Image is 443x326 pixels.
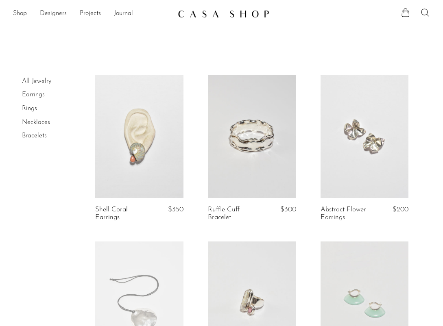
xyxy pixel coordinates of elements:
[22,78,51,85] a: All Jewelry
[114,9,133,19] a: Journal
[13,7,171,21] nav: Desktop navigation
[13,7,171,21] ul: NEW HEADER MENU
[321,206,378,221] a: Abstract Flower Earrings
[393,206,408,213] span: $200
[22,105,37,112] a: Rings
[22,133,47,139] a: Bracelets
[40,9,67,19] a: Designers
[22,91,45,98] a: Earrings
[22,119,50,126] a: Necklaces
[80,9,101,19] a: Projects
[13,9,27,19] a: Shop
[280,206,296,213] span: $300
[95,206,152,221] a: Shell Coral Earrings
[208,206,265,221] a: Ruffle Cuff Bracelet
[168,206,183,213] span: $350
